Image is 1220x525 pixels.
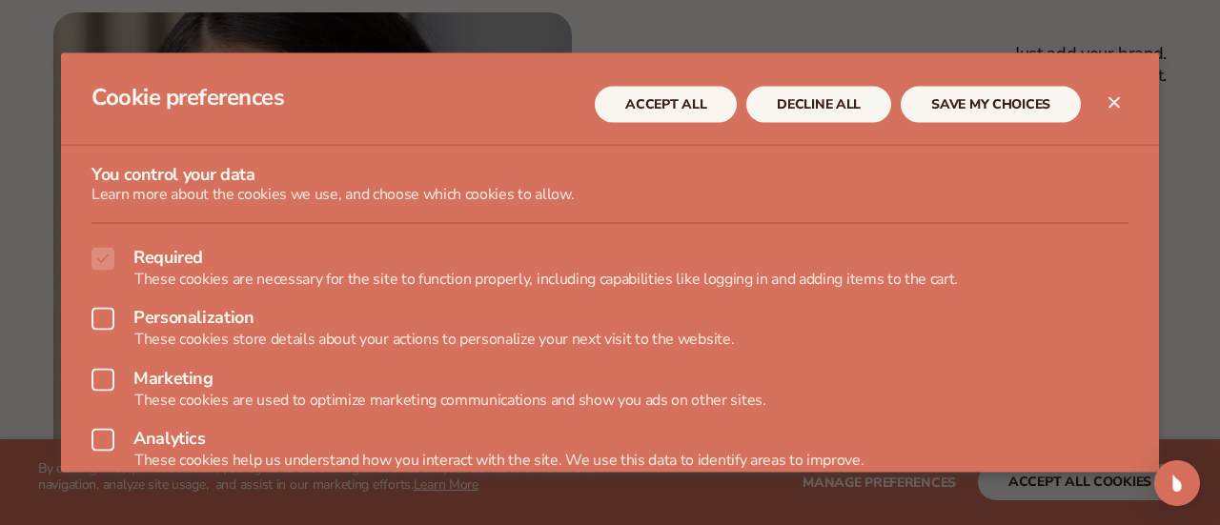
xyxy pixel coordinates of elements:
[595,86,737,122] button: ACCEPT ALL
[91,308,1128,331] label: Personalization
[91,271,1128,289] p: These cookies are necessary for the site to function properly, including capabilities like loggin...
[1154,460,1200,506] div: Open Intercom Messenger
[91,331,1128,349] p: These cookies store details about your actions to personalize your next visit to the website.
[91,428,1128,451] label: Analytics
[91,368,1128,391] label: Marketing
[746,86,891,122] button: DECLINE ALL
[91,185,1128,203] p: Learn more about the cookies we use, and choose which cookies to allow.
[91,248,1128,271] label: Required
[91,391,1128,409] p: These cookies are used to optimize marketing communications and show you ads on other sites.
[91,165,1128,186] h3: You control your data
[91,83,595,126] h2: Cookie preferences
[901,86,1081,122] button: SAVE MY CHOICES
[91,451,1128,469] p: These cookies help us understand how you interact with the site. We use this data to identify are...
[1103,91,1126,113] button: Close dialog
